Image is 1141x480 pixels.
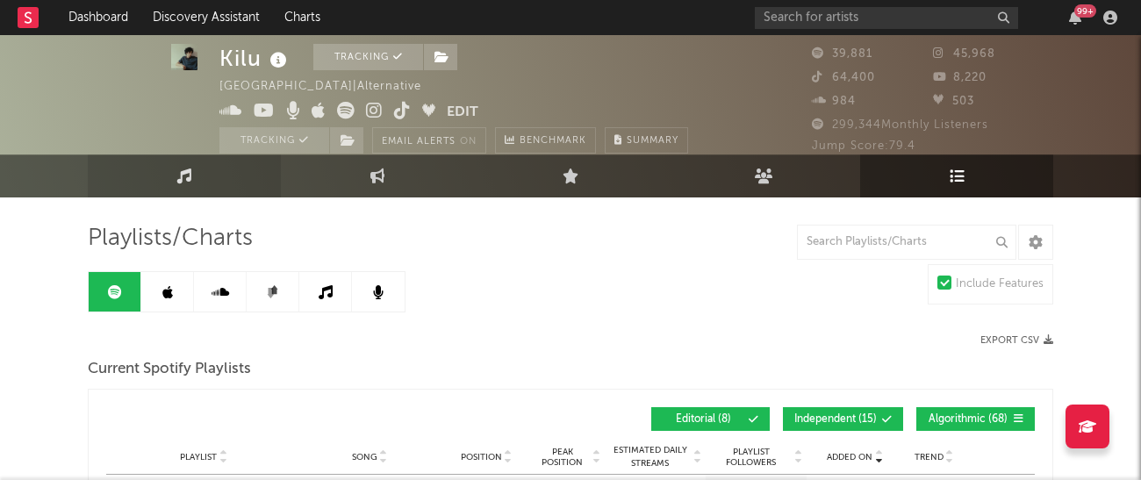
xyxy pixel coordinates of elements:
em: On [460,137,477,147]
button: Editorial(8) [651,407,770,431]
div: Include Features [956,274,1044,295]
span: Estimated Daily Streams [609,444,691,470]
span: Summary [627,136,678,146]
button: Edit [447,102,478,124]
span: Peak Position [535,447,590,468]
span: Added On [827,452,872,462]
span: Current Spotify Playlists [88,359,251,380]
span: 45,968 [933,48,995,60]
span: Trend [915,452,944,462]
span: Editorial ( 8 ) [663,414,743,425]
button: Email AlertsOn [372,127,486,154]
span: Playlists/Charts [88,228,253,249]
span: Benchmark [520,131,586,152]
span: 39,881 [812,48,872,60]
span: 8,220 [933,72,987,83]
span: Jump Score: 79.4 [812,140,915,152]
button: Algorithmic(68) [916,407,1035,431]
span: Song [352,452,377,462]
div: 99 + [1074,4,1096,18]
span: Independent ( 15 ) [794,414,877,425]
span: Algorithmic ( 68 ) [928,414,1008,425]
div: [GEOGRAPHIC_DATA] | Alternative [219,76,441,97]
input: Search for artists [755,7,1018,29]
button: 99+ [1069,11,1081,25]
span: 299,344 Monthly Listeners [812,119,988,131]
div: Kilu [219,44,291,73]
span: Position [461,452,502,462]
button: Export CSV [980,335,1053,346]
a: Benchmark [495,127,596,154]
button: Independent(15) [783,407,903,431]
span: Playlist [180,452,217,462]
span: 503 [933,96,974,107]
span: 984 [812,96,856,107]
span: 64,400 [812,72,875,83]
input: Search Playlists/Charts [797,225,1016,260]
span: Playlist Followers [710,447,792,468]
button: Tracking [219,127,329,154]
button: Tracking [313,44,423,70]
button: Summary [605,127,688,154]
